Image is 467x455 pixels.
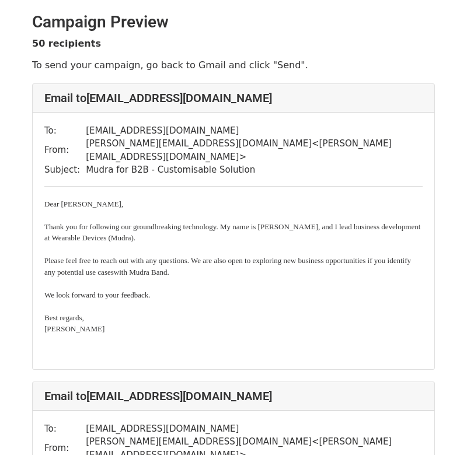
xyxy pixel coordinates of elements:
[44,124,86,138] td: To:
[44,389,423,403] h4: Email to [EMAIL_ADDRESS][DOMAIN_NAME]
[44,255,423,278] div: Please feel free to reach out with any questions. We are also open to exploring new business oppo...
[114,268,169,276] span: with Mudra Band.
[44,312,423,324] div: Best regards,
[32,38,101,49] strong: 50 recipients
[44,422,86,436] td: To:
[86,124,423,138] td: [EMAIL_ADDRESS][DOMAIN_NAME]
[44,323,423,335] div: [PERSON_NAME]
[32,59,435,71] p: To send your campaign, go back to Gmail and click "Send".
[44,91,423,105] h4: Email to [EMAIL_ADDRESS][DOMAIN_NAME]
[44,221,423,244] div: Thank you for following our groundbreaking technology. My name is [PERSON_NAME], and I lead busin...
[44,137,86,163] td: From:
[86,137,423,163] td: [PERSON_NAME][EMAIL_ADDRESS][DOMAIN_NAME] < [PERSON_NAME][EMAIL_ADDRESS][DOMAIN_NAME] >
[44,198,423,210] div: Dear [PERSON_NAME],
[86,422,423,436] td: [EMAIL_ADDRESS][DOMAIN_NAME]
[44,289,423,301] div: We look forward to your feedback.
[44,163,86,177] td: Subject:
[32,12,435,32] h2: Campaign Preview
[86,163,423,177] td: Mudra for B2B - Customisable Solution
